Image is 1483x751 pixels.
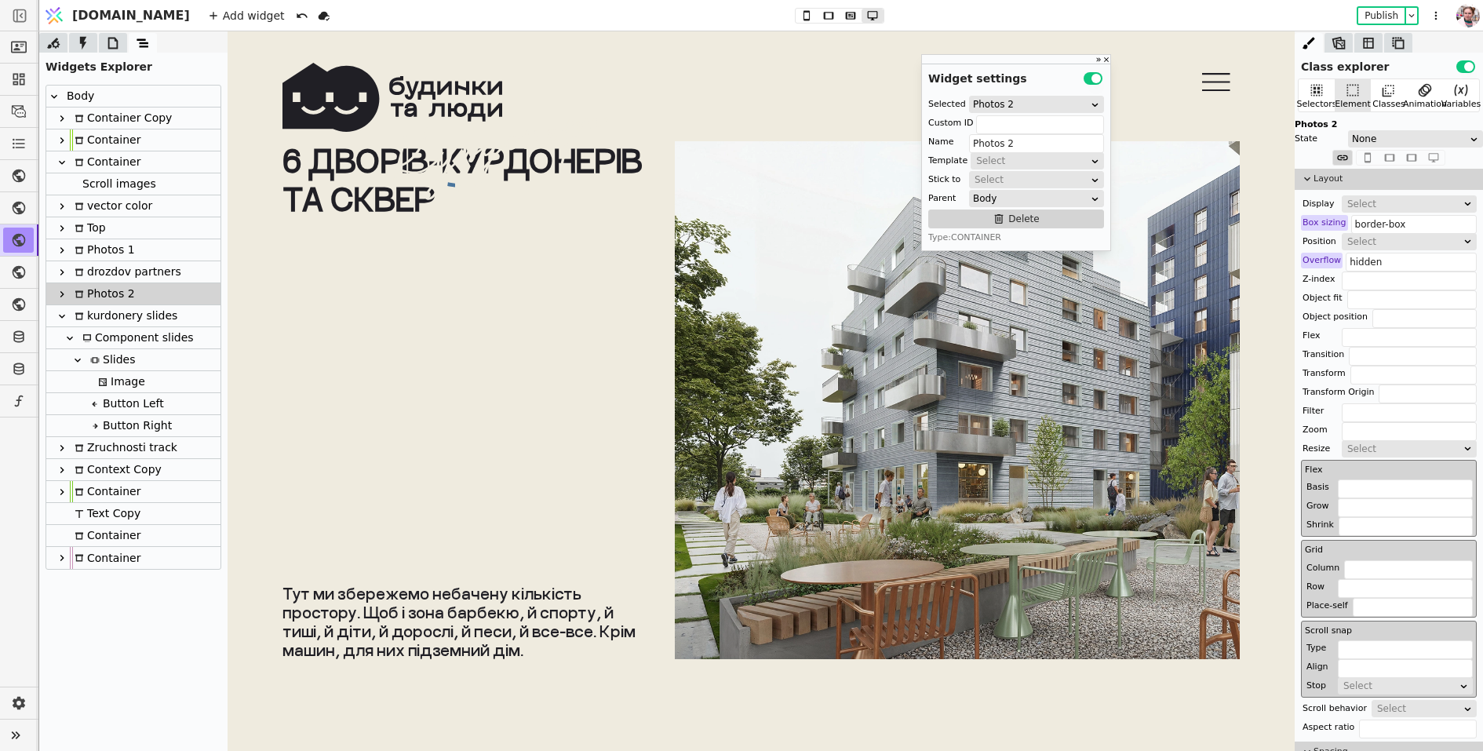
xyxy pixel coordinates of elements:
div: Container [46,525,220,547]
div: kurdonery slides [46,305,220,327]
div: Flex [1301,328,1321,344]
div: Custom ID [928,115,973,131]
div: Component slides [78,327,194,348]
div: Transform [1301,366,1347,381]
button: Publish [1358,8,1405,24]
div: Stop [1305,678,1328,694]
div: Photos 2 [46,283,220,305]
div: Type: CONTAINER [928,231,1104,244]
div: Select [1347,441,1461,457]
div: Z-index [1301,272,1336,287]
div: Shrink [1305,517,1335,533]
h4: Flex [1305,464,1473,477]
div: Class explorer [1295,53,1483,75]
div: Text Copy [46,503,220,525]
div: Selectors [1297,98,1337,111]
div: drozdov partners [46,261,220,283]
div: Body [973,191,1090,206]
div: Place-self [1305,598,1350,614]
div: Classes [1372,98,1405,111]
div: Scroll images [78,173,156,195]
div: Component slides [46,327,220,349]
div: Image [46,371,220,393]
div: Body [46,86,220,108]
div: Widget settings [922,64,1110,87]
button: Delete [928,210,1104,228]
div: Photos 1 [46,239,220,261]
div: Container [70,525,140,546]
div: Zruchnosti track [46,437,220,459]
div: Type [1305,640,1328,656]
div: Container [46,547,220,569]
h4: Scroll snap [1305,625,1473,638]
div: Container Copy [70,108,172,129]
div: Select [976,153,1088,169]
div: Body [62,86,94,107]
div: Filter [1301,403,1325,419]
iframe: To enrich screen reader interactions, please activate Accessibility in Grammarly extension settings [228,31,1295,751]
div: Overflow [1301,253,1343,268]
div: Container [70,547,140,569]
div: Element [1335,98,1371,111]
div: vector color [46,195,220,217]
div: Photos 2 [70,283,135,304]
span: Layout [1314,173,1477,186]
div: Button Left [86,393,164,414]
div: Basis [1305,479,1331,495]
div: Transform Origin [1301,385,1376,400]
div: Select [975,172,1088,188]
div: kurdonery slides [70,305,177,326]
div: Slides [86,349,135,370]
div: Scroll images [46,173,220,195]
div: None [1352,131,1469,147]
div: Align [1305,659,1330,675]
div: Image [93,371,145,392]
div: Zoom [1301,422,1329,438]
div: Transition [1301,347,1346,363]
div: Button Right [86,415,172,436]
div: Name [928,134,953,150]
div: Display [1301,196,1336,212]
div: Container [70,151,140,173]
div: Column [1305,560,1341,576]
img: 1611404642663-DSC_1169-po-%D1%81cropped.jpg [1456,2,1480,30]
div: Slides [46,349,220,371]
div: Select [1347,196,1461,212]
div: Text Copy [70,503,140,524]
div: Template [928,153,967,169]
div: Select [1347,234,1461,250]
div: Variables [1441,98,1481,111]
img: Logo [42,1,66,31]
div: Container [46,129,220,151]
div: Parent [928,191,956,206]
h4: Grid [1305,544,1473,557]
div: Context Copy [46,459,220,481]
div: Widgets Explorer [39,53,228,75]
div: Context Copy [70,459,162,480]
div: Position [1301,234,1338,250]
div: Resize [1301,441,1332,457]
div: Container [46,151,220,173]
div: Object fit [1301,290,1344,306]
div: Select [1343,678,1457,694]
div: vector color [70,195,152,217]
div: Top [70,217,106,239]
div: Container [46,481,220,503]
div: drozdov partners [70,261,181,283]
div: Aspect ratio [1301,720,1356,735]
a: [DOMAIN_NAME] [39,1,198,31]
div: Photos 2 [1295,118,1483,132]
div: Photos 1 [70,239,135,261]
div: Animation [1403,98,1447,111]
div: Row [1305,579,1326,595]
div: Object position [1301,309,1369,325]
div: Select [1377,701,1461,716]
div: Box sizing [1301,215,1348,231]
div: Photos 2 [973,97,1090,112]
div: Grow [1305,498,1331,514]
div: Button Left [46,393,220,415]
div: Container [70,129,140,151]
div: Stick to [928,172,960,188]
